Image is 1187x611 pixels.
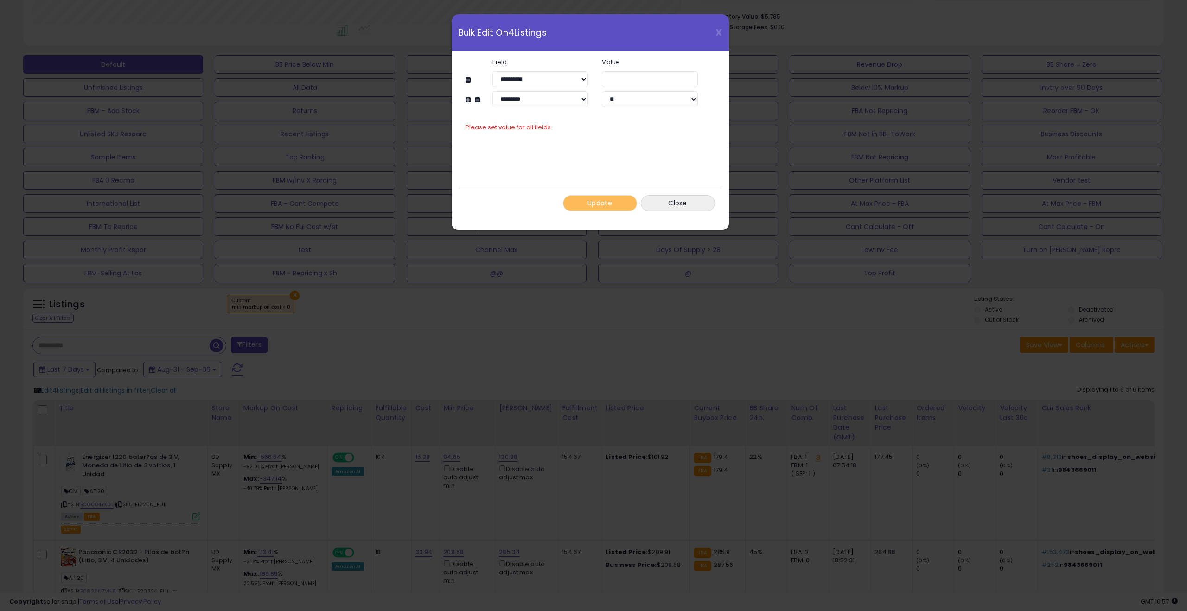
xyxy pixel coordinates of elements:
[466,123,551,132] span: Please set value for all fields
[641,195,715,211] button: Close
[459,28,547,37] span: Bulk Edit On 4 Listings
[587,198,612,208] span: Update
[485,59,595,65] label: Field
[715,26,722,39] span: X
[595,59,704,65] label: Value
